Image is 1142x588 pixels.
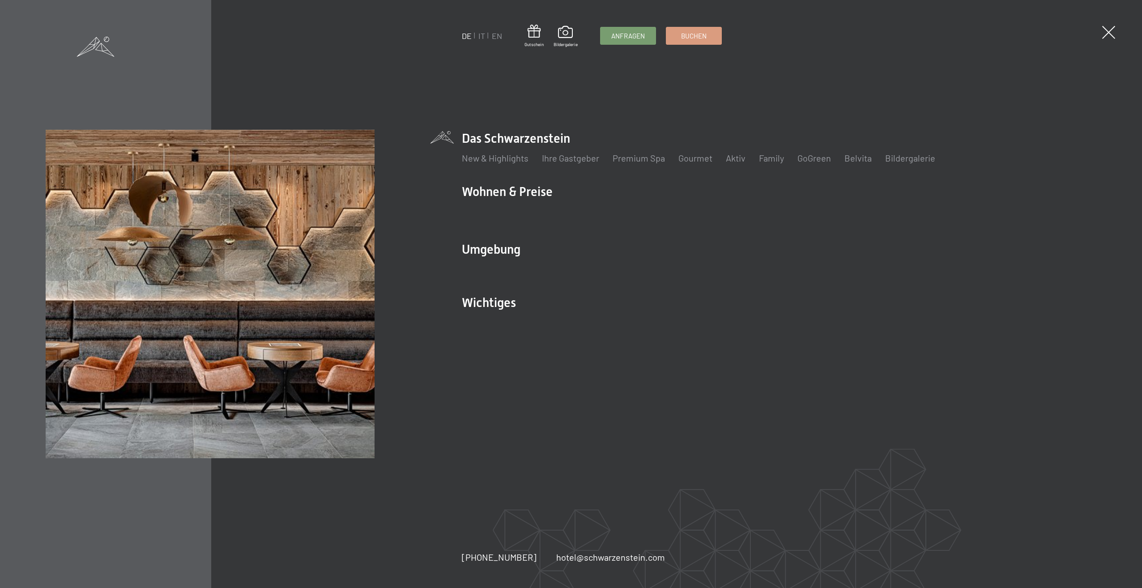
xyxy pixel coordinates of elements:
a: Gourmet [678,153,712,163]
a: Anfragen [601,27,656,44]
a: Belvita [844,153,872,163]
a: Premium Spa [613,153,665,163]
img: Wellnesshotels - Bar - Spieltische - Kinderunterhaltung [46,130,375,459]
a: DE [462,31,472,41]
span: Gutschein [524,41,544,47]
a: IT [478,31,485,41]
span: Buchen [681,31,707,41]
a: Aktiv [726,153,746,163]
a: [PHONE_NUMBER] [462,551,537,563]
a: hotel@schwarzenstein.com [556,551,665,563]
span: Anfragen [611,31,645,41]
a: GoGreen [797,153,831,163]
a: Buchen [666,27,721,44]
a: Ihre Gastgeber [542,153,599,163]
a: Bildergalerie [554,26,578,47]
a: EN [492,31,502,41]
span: Bildergalerie [554,41,578,47]
a: Family [759,153,784,163]
a: Bildergalerie [885,153,935,163]
span: [PHONE_NUMBER] [462,552,537,562]
a: Gutschein [524,25,544,47]
a: New & Highlights [462,153,528,163]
